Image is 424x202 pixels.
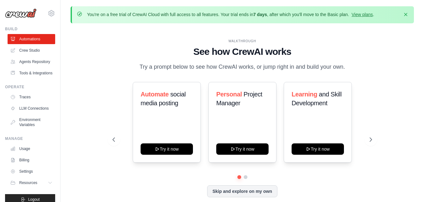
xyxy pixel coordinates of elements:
[8,34,55,44] a: Automations
[216,91,242,98] span: Personal
[292,91,341,107] span: and Skill Development
[141,143,193,155] button: Try it now
[253,12,267,17] strong: 7 days
[141,91,169,98] span: Automate
[136,62,348,72] p: Try a prompt below to see how CrewAI works, or jump right in and build your own.
[5,84,55,89] div: Operate
[8,103,55,113] a: LLM Connections
[8,45,55,55] a: Crew Studio
[141,91,186,107] span: social media posting
[8,178,55,188] button: Resources
[8,155,55,165] a: Billing
[8,115,55,130] a: Environment Variables
[8,144,55,154] a: Usage
[8,57,55,67] a: Agents Repository
[8,92,55,102] a: Traces
[113,39,372,43] div: WALKTHROUGH
[292,91,317,98] span: Learning
[8,166,55,176] a: Settings
[8,68,55,78] a: Tools & Integrations
[292,143,344,155] button: Try it now
[216,143,269,155] button: Try it now
[5,26,55,32] div: Build
[19,180,37,185] span: Resources
[207,185,277,197] button: Skip and explore on my own
[113,46,372,57] h1: See how CrewAI works
[216,91,262,107] span: Project Manager
[28,197,40,202] span: Logout
[351,12,373,17] a: View plans
[5,9,37,18] img: Logo
[5,136,55,141] div: Manage
[87,11,374,18] p: You're on a free trial of CrewAI Cloud with full access to all features. Your trial ends in , aft...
